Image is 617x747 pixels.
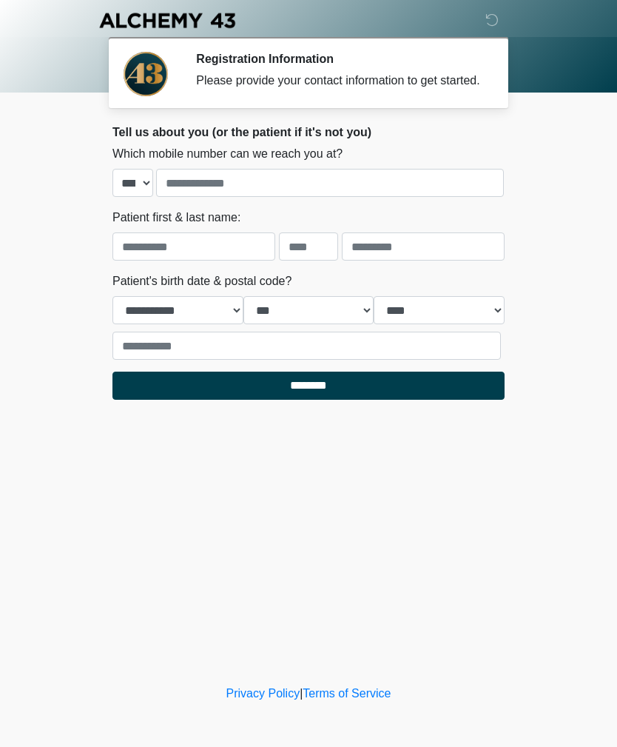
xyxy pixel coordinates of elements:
img: Alchemy 43 Logo [98,11,237,30]
a: Terms of Service [303,687,391,700]
label: Which mobile number can we reach you at? [112,145,343,163]
div: Please provide your contact information to get started. [196,72,482,90]
a: | [300,687,303,700]
h2: Registration Information [196,52,482,66]
img: Agent Avatar [124,52,168,96]
h2: Tell us about you (or the patient if it's not you) [112,125,505,139]
a: Privacy Policy [226,687,300,700]
label: Patient's birth date & postal code? [112,272,291,290]
label: Patient first & last name: [112,209,240,227]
